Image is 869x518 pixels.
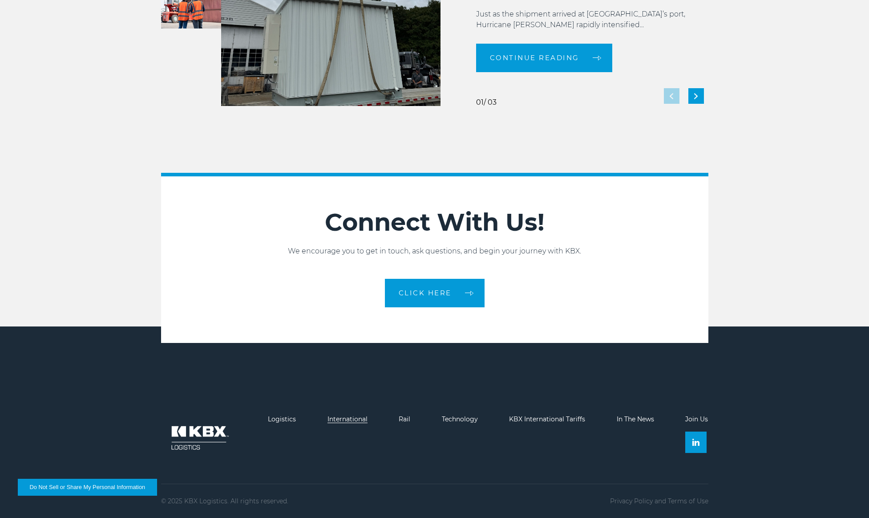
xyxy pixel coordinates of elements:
[18,479,157,496] button: Do Not Sell or Share My Personal Information
[161,246,708,257] p: We encourage you to get in touch, ask questions, and begin your journey with KBX.
[399,415,410,423] a: Rail
[490,54,579,61] span: Continue reading
[655,497,666,505] span: and
[610,497,653,505] a: Privacy Policy
[668,497,708,505] a: Terms of Use
[385,279,485,307] a: CLICK HERE arrow arrow
[327,415,368,423] a: International
[161,498,288,505] p: © 2025 KBX Logistics. All rights reserved.
[692,439,699,446] img: Linkedin
[476,98,484,106] span: 01
[476,44,612,72] a: Continue reading arrow arrow
[617,415,654,423] a: In The News
[161,208,708,237] h2: Connect With Us!
[509,415,585,423] a: KBX International Tariffs
[685,415,708,423] a: Join Us
[399,290,452,296] span: CLICK HERE
[268,415,296,423] a: Logistics
[688,88,704,104] div: Next slide
[161,416,237,460] img: kbx logo
[442,415,478,423] a: Technology
[694,93,698,99] img: next slide
[476,99,497,106] div: / 03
